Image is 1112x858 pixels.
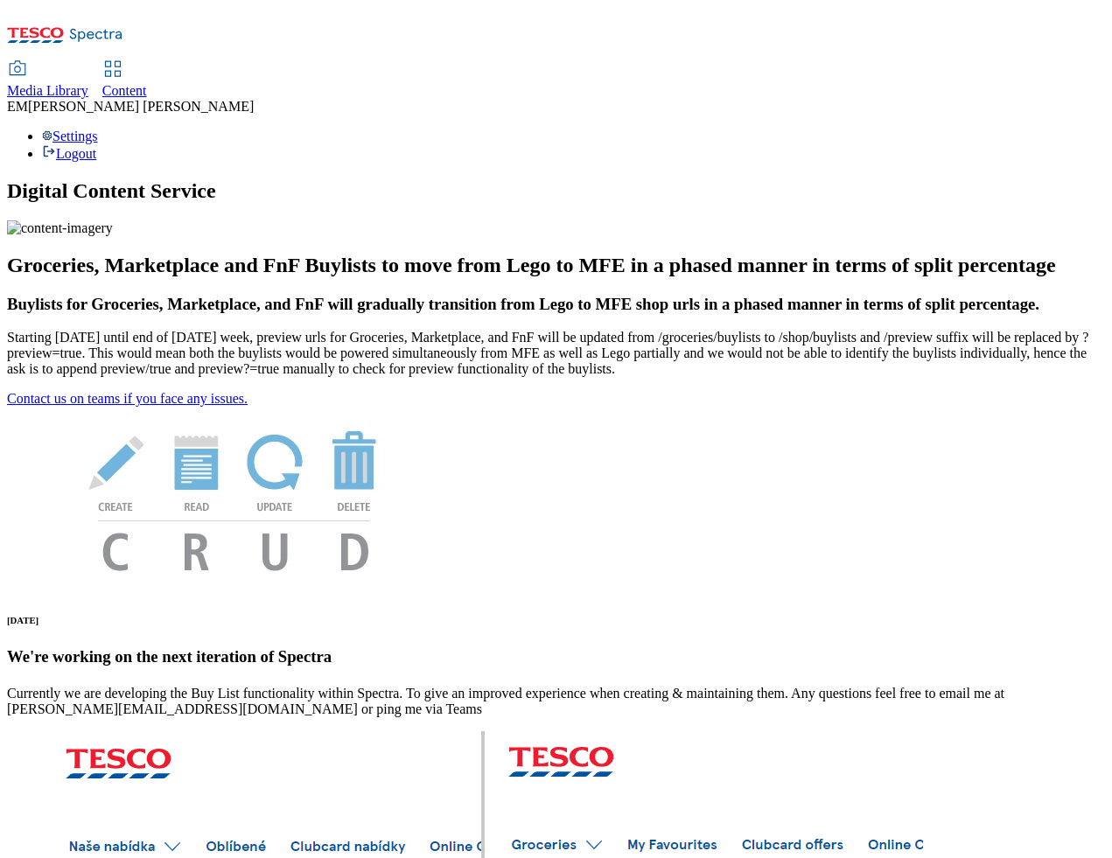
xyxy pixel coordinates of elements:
p: Currently we are developing the Buy List functionality within Spectra. To give an improved experi... [7,686,1105,717]
a: Media Library [7,62,88,99]
h3: Buylists for Groceries, Marketplace, and FnF will gradually transition from Lego to MFE shop urls... [7,295,1105,314]
a: Content [102,62,147,99]
span: Content [102,83,147,98]
h6: [DATE] [7,615,1105,625]
a: Settings [42,129,98,143]
h2: Groceries, Marketplace and FnF Buylists to move from Lego to MFE in a phased manner in terms of s... [7,254,1105,277]
h3: We're working on the next iteration of Spectra [7,647,1105,666]
p: Starting [DATE] until end of [DATE] week, preview urls for Groceries, Marketplace, and FnF will b... [7,330,1105,377]
span: Media Library [7,83,88,98]
a: Logout [42,146,96,161]
img: content-imagery [7,220,113,236]
img: News Image [7,407,462,589]
span: EM [7,99,28,114]
a: Contact us on teams if you face any issues. [7,391,248,406]
h1: Digital Content Service [7,179,1105,203]
span: [PERSON_NAME] [PERSON_NAME] [28,99,254,114]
